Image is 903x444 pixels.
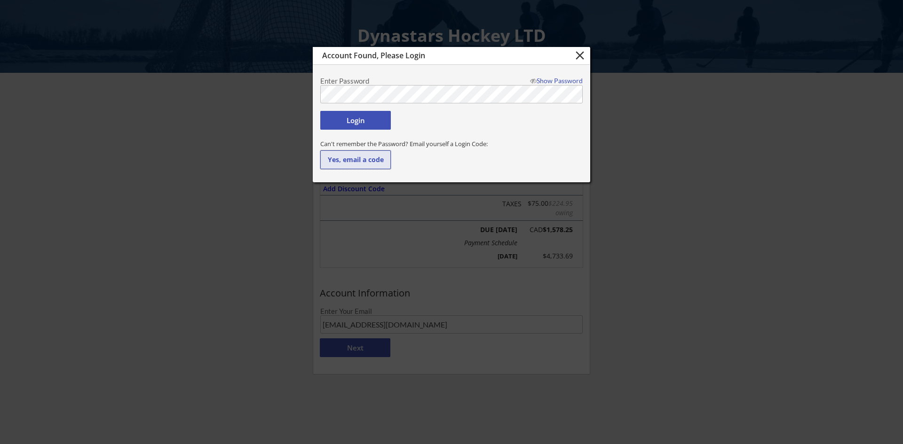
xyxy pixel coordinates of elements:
div: Account Found, Please Login [322,51,546,60]
button: close [572,48,587,62]
div: Can't remember the Password? Email yourself a Login Code: [320,140,583,148]
button: Login [320,111,391,130]
button: Yes, email a code [320,150,391,169]
div: Show Password [526,78,583,84]
div: Enter Password [320,78,525,85]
